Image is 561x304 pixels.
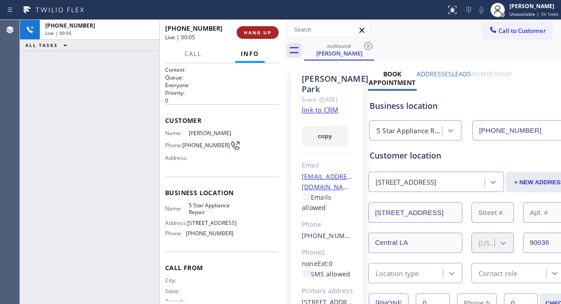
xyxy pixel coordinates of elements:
div: Contact role [479,268,517,278]
a: [EMAIL_ADDRESS][DOMAIN_NAME] [302,172,357,191]
h2: Queue: [165,74,279,81]
label: Leads [452,70,471,78]
div: [PERSON_NAME] Park [302,74,353,94]
div: Email [302,160,353,171]
div: outbound [305,42,373,49]
input: Street # [471,202,514,223]
div: [PERSON_NAME] [509,2,558,10]
input: City [368,233,462,253]
button: Mute [475,4,488,16]
div: Primary address [302,286,353,296]
div: Phone2 [302,248,353,258]
span: Name: [165,205,189,212]
input: Search [287,23,370,37]
span: ALL TASKS [25,42,58,48]
input: SMS allowed [304,271,309,276]
div: Since: [DATE] [302,94,353,105]
span: Address: [165,220,187,226]
h1: Context [165,66,279,74]
button: Info [235,45,265,63]
span: State: [165,288,189,295]
span: [STREET_ADDRESS] [187,220,237,226]
span: Customer [165,116,279,125]
span: HANG UP [244,29,271,36]
div: Phone [302,220,353,230]
div: [PERSON_NAME] [305,49,373,57]
a: [PHONE_NUMBER] [302,231,359,240]
span: 5 Star Appliance Repair [189,202,233,216]
label: Addresses [417,70,452,78]
span: [PERSON_NAME] [189,130,233,136]
label: Book Appointment [369,70,415,87]
span: Live | 00:05 [45,30,71,36]
div: none [302,259,353,280]
span: Phone: [165,230,186,237]
span: Unavailable | 1h 1min [509,11,558,17]
div: John Park [305,40,373,60]
div: 5 Star Appliance Repair [376,126,443,136]
span: Business location [165,188,279,197]
span: Call From [165,263,279,272]
span: [PHONE_NUMBER] [186,230,233,237]
input: Emails allowed [304,194,309,200]
button: copy [302,126,348,146]
span: Info [241,50,259,58]
p: Everyone [165,81,279,89]
button: Call to Customer [483,22,552,39]
input: Address [368,202,462,223]
span: [PHONE_NUMBER] [45,22,95,29]
label: Membership [471,70,512,78]
div: Location type [376,268,419,278]
a: link to CRM [302,105,338,114]
span: Call [185,50,202,58]
span: Phone: [165,142,182,149]
span: [PHONE_NUMBER] [165,24,223,33]
div: [STREET_ADDRESS] [376,177,436,187]
h2: Priority: [165,89,279,97]
button: HANG UP [237,26,279,39]
span: Name: [165,130,189,136]
span: Live | 00:05 [165,33,195,41]
button: ALL TASKS [20,40,76,51]
button: Call [179,45,207,63]
label: Emails allowed [302,193,331,212]
span: Address: [165,154,189,161]
span: Call to Customer [499,27,546,35]
span: [PHONE_NUMBER] [182,142,230,149]
p: 0 [165,97,279,104]
span: Ext: 0 [318,259,333,268]
label: SMS allowed [302,270,350,278]
span: City: [165,277,189,284]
